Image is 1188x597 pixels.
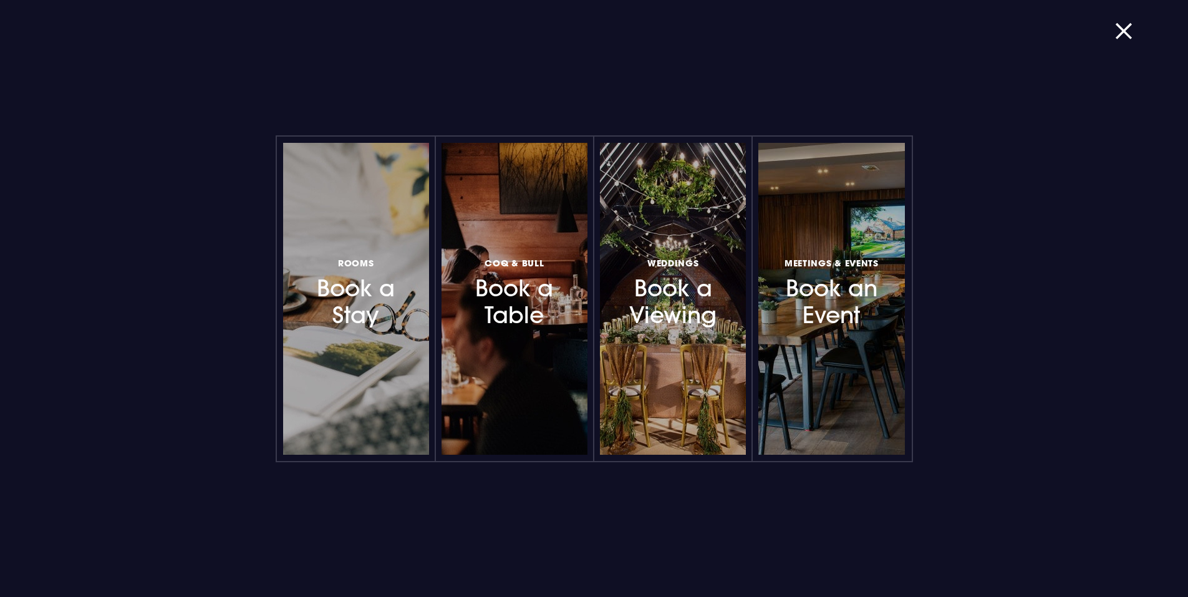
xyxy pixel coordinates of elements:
[302,255,410,329] h3: Book a Stay
[338,257,374,269] span: Rooms
[283,143,429,455] a: RoomsBook a Stay
[758,143,904,455] a: Meetings & EventsBook an Event
[442,143,587,455] a: Coq & BullBook a Table
[460,255,569,329] h3: Book a Table
[600,143,746,455] a: WeddingsBook a Viewing
[485,257,544,269] span: Coq & Bull
[785,257,879,269] span: Meetings & Events
[777,255,886,329] h3: Book an Event
[647,257,699,269] span: Weddings
[619,255,727,329] h3: Book a Viewing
